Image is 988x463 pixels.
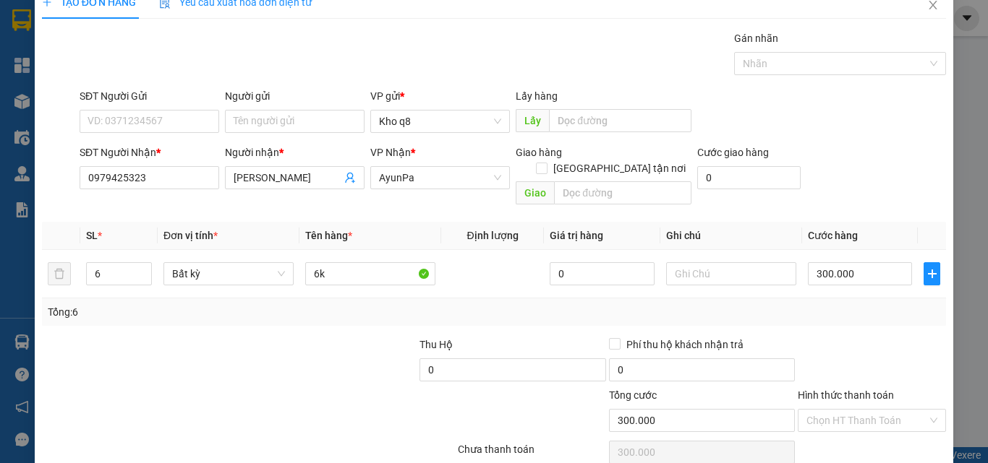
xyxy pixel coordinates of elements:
[305,262,435,285] input: VD: Bàn, Ghế
[305,230,352,241] span: Tên hàng
[225,88,365,104] div: Người gửi
[80,88,219,104] div: SĐT Người Gửi
[420,339,453,350] span: Thu Hộ
[808,230,858,241] span: Cước hàng
[48,304,383,320] div: Tổng: 6
[370,147,411,158] span: VP Nhận
[697,147,769,158] label: Cước giao hàng
[554,181,691,204] input: Dọc đường
[548,160,691,176] span: [GEOGRAPHIC_DATA] tận nơi
[798,389,894,401] label: Hình thức thanh toán
[516,90,558,102] span: Lấy hàng
[516,147,562,158] span: Giao hàng
[80,144,219,160] div: SĐT Người Nhận
[549,109,691,132] input: Dọc đường
[370,88,510,104] div: VP gửi
[660,222,802,250] th: Ghi chú
[379,167,501,189] span: AyunPa
[666,262,796,285] input: Ghi Chú
[163,230,218,241] span: Đơn vị tính
[924,262,940,285] button: plus
[924,268,940,280] span: plus
[48,262,71,285] button: delete
[225,144,365,160] div: Người nhận
[516,181,554,204] span: Giao
[344,172,356,183] span: user-add
[467,230,518,241] span: Định lượng
[86,230,98,241] span: SL
[550,230,603,241] span: Giá trị hàng
[697,166,801,189] input: Cước giao hàng
[609,389,657,401] span: Tổng cước
[621,337,749,352] span: Phí thu hộ khách nhận trả
[172,263,285,285] span: Bất kỳ
[516,109,549,132] span: Lấy
[734,33,778,44] label: Gán nhãn
[550,262,654,285] input: 0
[379,111,501,132] span: Kho q8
